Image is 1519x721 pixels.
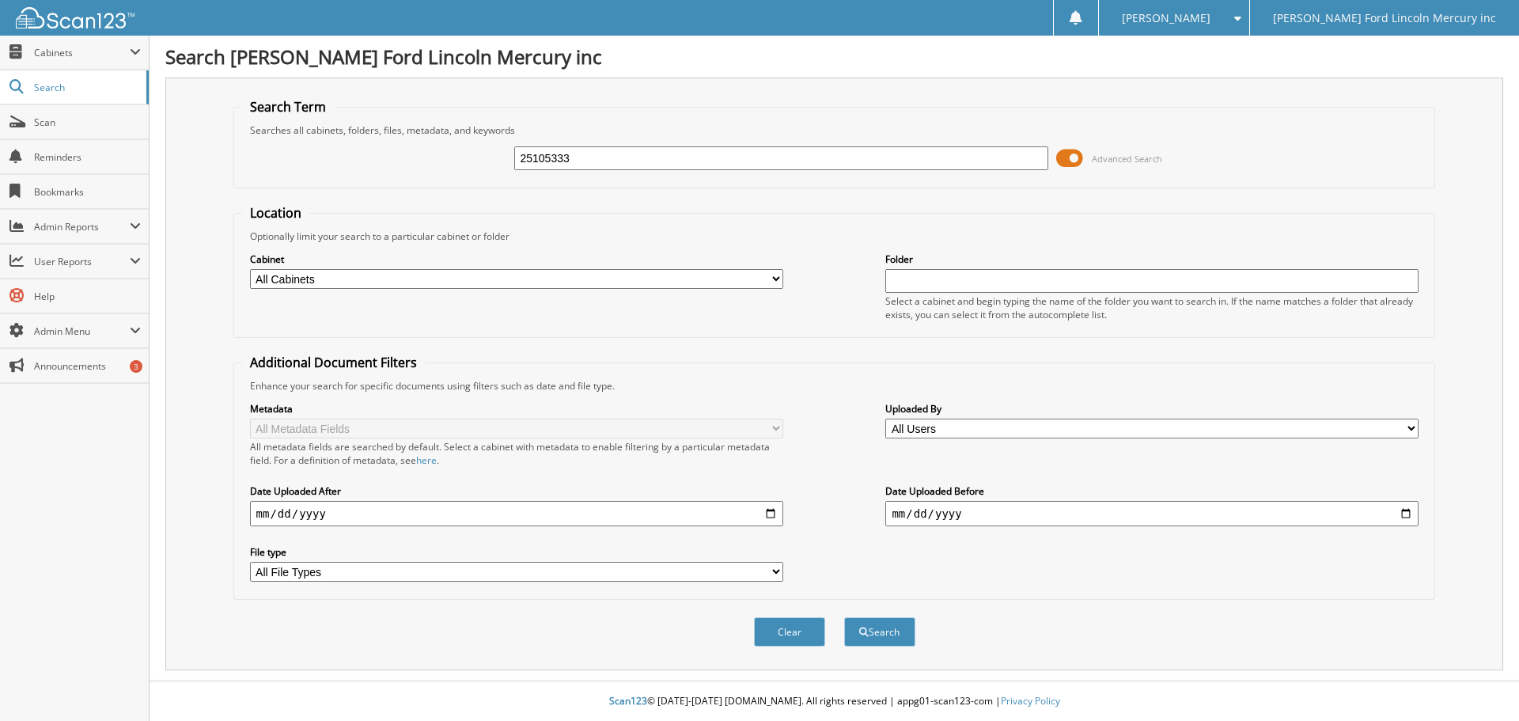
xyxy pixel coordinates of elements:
span: Bookmarks [34,185,141,199]
label: Folder [885,252,1419,266]
span: [PERSON_NAME] Ford Lincoln Mercury inc [1273,13,1496,23]
div: Searches all cabinets, folders, files, metadata, and keywords [242,123,1427,137]
div: 3 [130,360,142,373]
h1: Search [PERSON_NAME] Ford Lincoln Mercury inc [165,44,1503,70]
span: [PERSON_NAME] [1122,13,1210,23]
input: start [250,501,783,526]
span: Scan [34,116,141,129]
span: Admin Reports [34,220,130,233]
label: File type [250,545,783,559]
img: scan123-logo-white.svg [16,7,134,28]
span: Cabinets [34,46,130,59]
button: Search [844,617,915,647]
label: Metadata [250,402,783,416]
span: Admin Menu [34,324,130,338]
div: All metadata fields are searched by default. Select a cabinet with metadata to enable filtering b... [250,440,783,467]
label: Cabinet [250,252,783,266]
div: Select a cabinet and begin typing the name of the folder you want to search in. If the name match... [885,294,1419,321]
span: Scan123 [609,694,647,708]
legend: Search Term [242,98,334,116]
label: Date Uploaded After [250,484,783,498]
button: Clear [754,617,825,647]
label: Uploaded By [885,402,1419,416]
span: Announcements [34,359,141,373]
input: end [885,501,1419,526]
span: Help [34,290,141,303]
span: Advanced Search [1092,153,1162,165]
span: User Reports [34,255,130,268]
legend: Location [242,204,309,222]
span: Reminders [34,150,141,164]
div: © [DATE]-[DATE] [DOMAIN_NAME]. All rights reserved | appg01-scan123-com | [150,682,1519,721]
a: Privacy Policy [1001,694,1060,708]
div: Optionally limit your search to a particular cabinet or folder [242,230,1427,243]
iframe: Chat Widget [1440,645,1519,721]
div: Enhance your search for specific documents using filters such as date and file type. [242,379,1427,393]
legend: Additional Document Filters [242,354,425,371]
label: Date Uploaded Before [885,484,1419,498]
span: Search [34,81,138,94]
a: here [416,453,437,467]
